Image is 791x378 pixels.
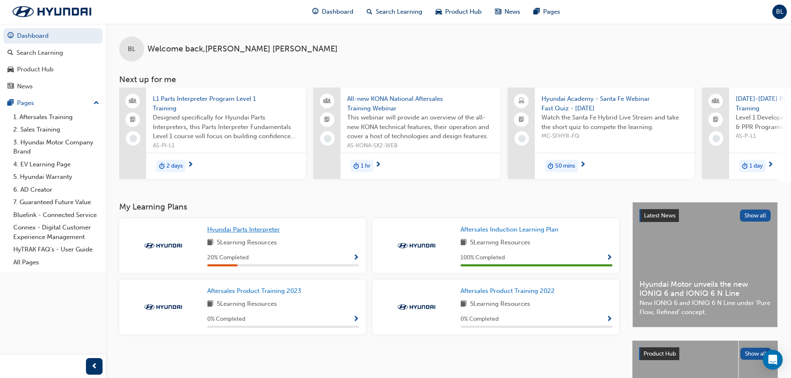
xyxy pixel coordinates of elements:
span: 50 mins [555,161,575,171]
a: Hyundai Academy - Santa Fe Webinar Fast Quiz - [DATE]Watch the Santa Fe Hybrid Live Stream and ta... [508,88,695,179]
a: guage-iconDashboard [306,3,360,20]
a: pages-iconPages [527,3,567,20]
span: car-icon [436,7,442,17]
a: 5. Hyundai Warranty [10,171,103,183]
span: book-icon [207,299,213,310]
span: This webinar will provide an overview of the all-new KONA technical features, their operation and... [347,113,494,141]
span: car-icon [7,66,14,73]
button: DashboardSearch LearningProduct HubNews [3,27,103,95]
span: Show Progress [606,316,612,323]
a: Hyundai Parts Interpreter [207,225,283,234]
a: Latest NewsShow allHyundai Motor unveils the new IONIQ 6 and IONIQ 6 N LineNew IONIQ 6 and IONIQ ... [632,202,778,327]
span: next-icon [767,161,774,169]
a: Aftersales Product Training 2023 [207,286,305,296]
span: New IONIQ 6 and IONIQ 6 N Line under ‘Pure Flow, Refined’ concept. [639,298,771,317]
span: news-icon [495,7,501,17]
span: duration-icon [548,161,553,171]
span: up-icon [93,98,99,109]
span: AS-PI-L1 [153,141,299,151]
span: 1 hr [361,161,370,171]
a: Aftersales Induction Learning Plan [460,225,562,234]
h3: My Learning Plans [119,202,619,212]
span: 20 % Completed [207,253,249,263]
button: Show Progress [353,314,359,324]
span: search-icon [7,49,13,57]
span: All-new KONA National Aftersales Training Webinar [347,94,494,113]
span: prev-icon [91,361,98,372]
span: Aftersales Product Training 2022 [460,287,555,295]
span: BL [776,7,784,17]
a: search-iconSearch Learning [360,3,429,20]
a: Dashboard [3,28,103,44]
img: Trak [140,241,186,250]
a: News [3,79,103,94]
a: L1 Parts Interpreter Program Level 1 TrainingDesigned specifically for Hyundai Parts Interpreters... [119,88,306,179]
span: next-icon [187,161,193,169]
span: pages-icon [534,7,540,17]
span: booktick-icon [713,115,719,125]
span: 100 % Completed [460,253,505,263]
a: Connex - Digital Customer Experience Management [10,221,103,243]
span: learningRecordVerb_NONE-icon [713,135,720,142]
span: Aftersales Product Training 2023 [207,287,301,295]
a: Aftersales Product Training 2022 [460,286,558,296]
span: MC-SFHYR-FQ [541,132,688,141]
a: Product HubShow all [639,347,771,361]
span: Show Progress [353,316,359,323]
img: Trak [394,241,439,250]
span: laptop-icon [519,96,524,107]
span: Watch the Santa Fe Hybrid Live Stream and take the short quiz to compete the learning. [541,113,688,132]
a: 4. EV Learning Page [10,158,103,171]
span: Aftersales Induction Learning Plan [460,226,558,233]
span: Search Learning [376,7,422,17]
span: Hyundai Motor unveils the new IONIQ 6 and IONIQ 6 N Line [639,280,771,298]
span: pages-icon [7,100,14,107]
button: Show all [740,210,771,222]
button: Show all [740,348,771,360]
span: duration-icon [353,161,359,171]
a: Search Learning [3,45,103,61]
a: Trak [4,3,100,20]
span: book-icon [460,238,467,248]
a: news-iconNews [488,3,527,20]
span: Product Hub [445,7,482,17]
span: booktick-icon [130,115,136,125]
span: next-icon [580,161,586,169]
div: News [17,82,33,91]
span: next-icon [375,161,381,169]
button: Show Progress [353,253,359,263]
span: Latest News [644,212,676,219]
button: BL [772,5,787,19]
img: Trak [394,303,439,311]
span: booktick-icon [519,115,524,125]
span: 2 days [167,161,183,171]
a: 3. Hyundai Motor Company Brand [10,136,103,158]
span: Hyundai Parts Interpreter [207,226,280,233]
div: Product Hub [17,65,54,74]
a: car-iconProduct Hub [429,3,488,20]
span: 5 Learning Resources [217,299,277,310]
span: book-icon [460,299,467,310]
span: duration-icon [159,161,165,171]
span: people-icon [713,96,719,107]
span: News [504,7,520,17]
span: Pages [543,7,560,17]
span: news-icon [7,83,14,90]
span: people-icon [324,96,330,107]
span: Show Progress [353,254,359,262]
button: Show Progress [606,314,612,324]
span: 5 Learning Resources [470,299,530,310]
img: Trak [140,303,186,311]
button: Pages [3,95,103,111]
div: Open Intercom Messenger [763,350,783,370]
span: 1 day [749,161,763,171]
span: learningRecordVerb_NONE-icon [518,135,526,142]
span: Welcome back , [PERSON_NAME] [PERSON_NAME] [147,44,338,54]
span: 0 % Completed [207,315,245,324]
span: BL [128,44,135,54]
a: 2. Sales Training [10,123,103,136]
span: guage-icon [7,32,14,40]
a: Product Hub [3,62,103,77]
span: L1 Parts Interpreter Program Level 1 Training [153,94,299,113]
a: Latest NewsShow all [639,209,771,222]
